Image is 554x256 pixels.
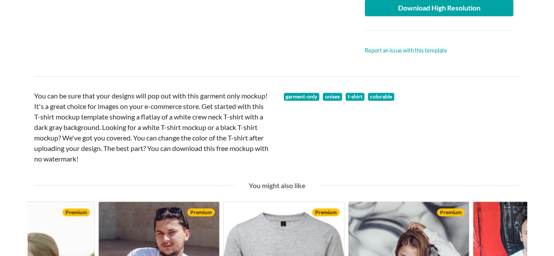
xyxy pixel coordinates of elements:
span: Premium [62,208,90,216]
span: Premium [312,208,339,216]
span: colorable [368,93,394,101]
p: You can be sure that your designs will pop out with this garment only mockup! It's a great choice... [34,91,271,164]
span: Premium [437,208,464,216]
a: garment-only [284,93,320,101]
div: You might also like [242,180,312,191]
a: Report an issue with this template [365,47,447,54]
a: t-shirt [346,93,365,101]
span: Premium [187,208,215,216]
span: unisex [323,93,342,101]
